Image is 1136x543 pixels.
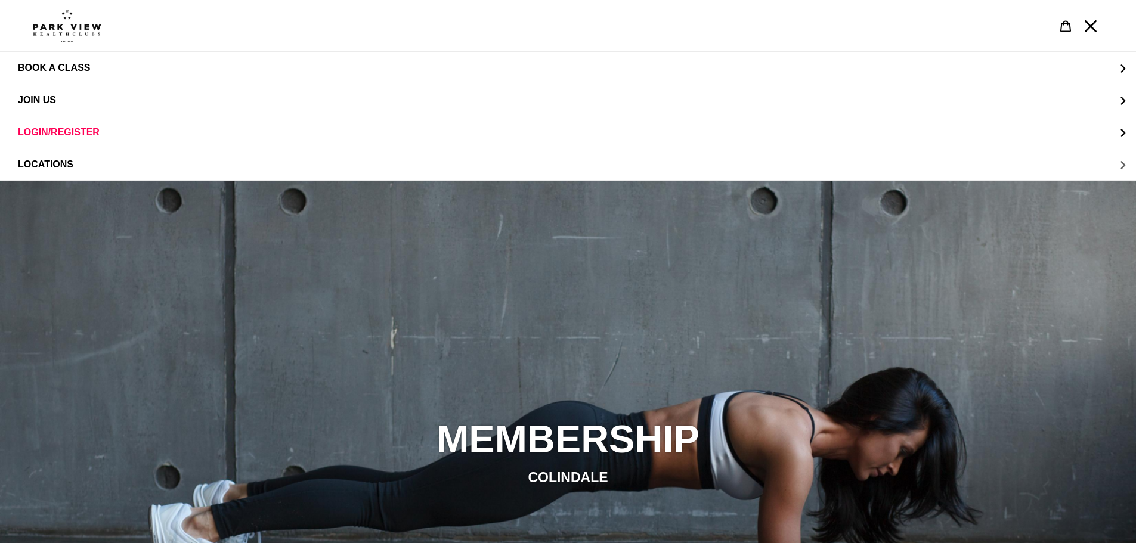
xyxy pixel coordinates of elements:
[18,159,73,170] span: LOCATIONS
[528,470,608,485] span: COLINDALE
[243,416,893,463] h2: MEMBERSHIP
[18,63,90,73] span: BOOK A CLASS
[18,127,100,138] span: LOGIN/REGISTER
[18,95,56,105] span: JOIN US
[1078,13,1103,39] button: Menu
[33,9,101,42] img: Park view health clubs is a gym near you.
